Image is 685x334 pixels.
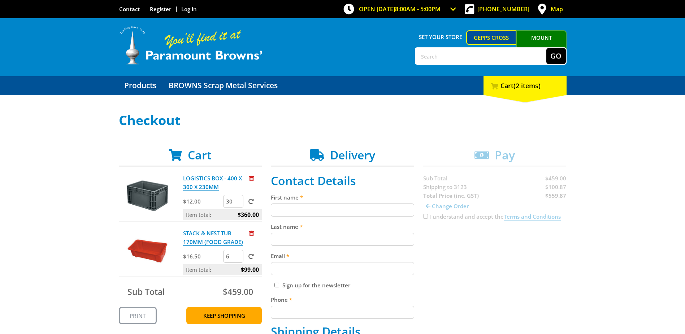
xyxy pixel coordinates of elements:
[271,252,414,260] label: Email
[181,5,197,13] a: Log in
[546,48,566,64] button: Go
[271,174,414,188] h2: Contact Details
[188,147,212,163] span: Cart
[183,230,243,246] a: STACK & NEST TUB 170MM (FOOD GRADE)
[119,5,140,13] a: Go to the Contact page
[183,264,262,275] p: Item total:
[126,174,169,217] img: LOGISTICS BOX - 400 X 300 X 230MM
[271,233,414,246] input: Please enter your last name.
[119,113,567,128] h1: Checkout
[271,193,414,202] label: First name
[271,295,414,304] label: Phone
[163,76,283,95] a: Go to the BROWNS Scrap Metal Services page
[127,286,165,297] span: Sub Total
[359,5,441,13] span: OPEN [DATE]
[271,306,414,319] input: Please enter your telephone number.
[516,30,567,58] a: Mount [PERSON_NAME]
[395,5,441,13] span: 8:00am - 5:00pm
[119,307,157,324] a: Print
[150,5,171,13] a: Go to the registration page
[119,76,162,95] a: Go to the Products page
[271,262,414,275] input: Please enter your email address.
[183,209,262,220] p: Item total:
[466,30,516,45] a: Gepps Cross
[186,307,262,324] a: Keep Shopping
[249,175,254,182] a: Remove from cart
[183,197,222,206] p: $12.00
[415,30,467,43] span: Set your store
[119,25,263,65] img: Paramount Browns'
[271,204,414,217] input: Please enter your first name.
[416,48,546,64] input: Search
[249,230,254,237] a: Remove from cart
[282,282,350,289] label: Sign up for the newsletter
[183,252,222,261] p: $16.50
[183,175,242,191] a: LOGISTICS BOX - 400 X 300 X 230MM
[513,81,541,90] span: (2 items)
[241,264,259,275] span: $99.00
[484,76,567,95] div: Cart
[330,147,375,163] span: Delivery
[271,222,414,231] label: Last name
[126,229,169,272] img: STACK & NEST TUB 170MM (FOOD GRADE)
[238,209,259,220] span: $360.00
[223,286,253,297] span: $459.00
